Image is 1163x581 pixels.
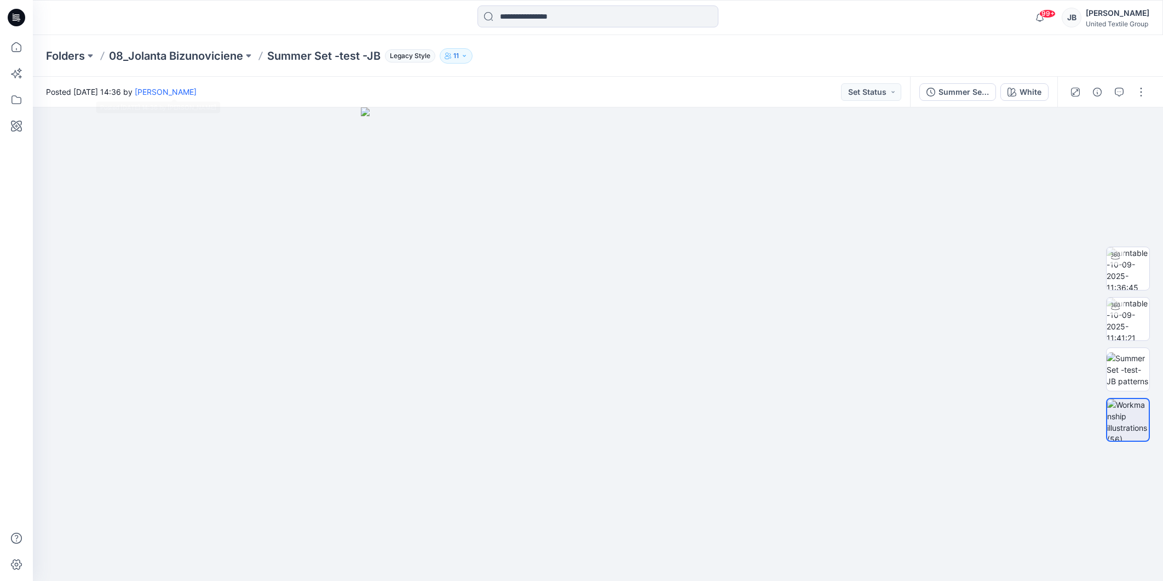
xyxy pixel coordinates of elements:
span: Posted [DATE] 14:36 by [46,86,197,98]
button: Summer Set -test -JB [919,83,996,101]
button: Legacy Style [381,48,435,64]
div: United Textile Group [1086,20,1149,28]
button: 11 [440,48,473,64]
div: [PERSON_NAME] [1086,7,1149,20]
img: Workmanship illustrations (56) [1107,399,1149,441]
span: 99+ [1039,9,1056,18]
img: turntable-10-09-2025-11:41:21 [1107,298,1149,340]
p: Summer Set -test -JB [267,48,381,64]
span: Legacy Style [385,49,435,62]
p: 11 [453,50,459,62]
button: White [1000,83,1049,101]
a: Folders [46,48,85,64]
div: Summer Set -test -JB [939,86,989,98]
a: [PERSON_NAME] [135,87,197,96]
a: 08_Jolanta Bizunoviciene [109,48,243,64]
img: turntable-10-09-2025-11:36:45 [1107,247,1149,290]
img: Summer Set -test-JB patterns [1107,352,1149,387]
div: JB [1062,8,1081,27]
div: White [1020,86,1041,98]
img: eyJhbGciOiJIUzI1NiIsImtpZCI6IjAiLCJzbHQiOiJzZXMiLCJ0eXAiOiJKV1QifQ.eyJkYXRhIjp7InR5cGUiOiJzdG9yYW... [361,107,835,581]
button: Details [1089,83,1106,101]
